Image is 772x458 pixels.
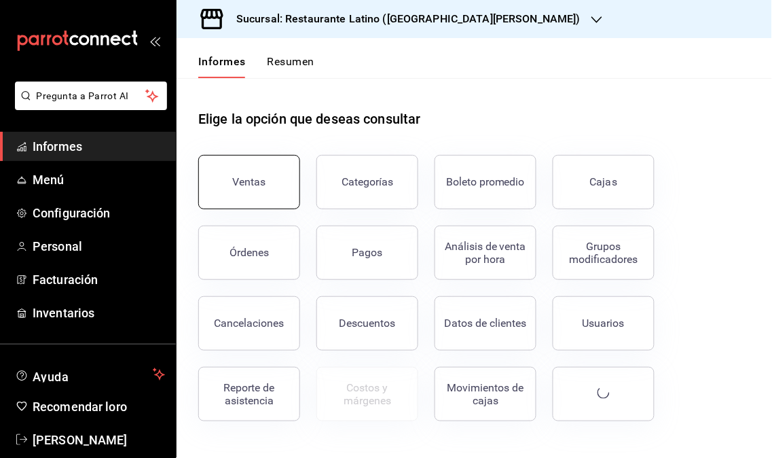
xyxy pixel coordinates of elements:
[570,240,638,266] font: Grupos modificadores
[553,296,655,351] button: Usuarios
[344,381,391,407] font: Costos y márgenes
[233,175,266,188] font: Ventas
[198,55,246,68] font: Informes
[33,173,65,187] font: Menú
[446,175,525,188] font: Boleto promedio
[33,433,128,447] font: [PERSON_NAME]
[435,226,536,280] button: Análisis de venta por hora
[342,175,393,188] font: Categorías
[198,367,300,421] button: Reporte de asistencia
[435,296,536,351] button: Datos de clientes
[33,370,69,384] font: Ayuda
[198,296,300,351] button: Cancelaciones
[590,175,618,188] font: Cajas
[149,35,160,46] button: abrir_cajón_menú
[339,317,396,330] font: Descuentos
[435,155,536,209] button: Boleto promedio
[553,155,655,209] a: Cajas
[435,367,536,421] button: Movimientos de cajas
[352,246,383,259] font: Pagos
[33,239,82,253] font: Personal
[215,317,284,330] font: Cancelaciones
[447,381,524,407] font: Movimientos de cajas
[316,226,418,280] button: Pagos
[198,54,314,78] div: pestañas de navegación
[33,206,111,220] font: Configuración
[445,317,527,330] font: Datos de clientes
[553,226,655,280] button: Grupos modificadores
[33,139,82,154] font: Informes
[224,381,275,407] font: Reporte de asistencia
[198,155,300,209] button: Ventas
[37,90,129,101] font: Pregunta a Parrot AI
[268,55,314,68] font: Resumen
[198,111,421,127] font: Elige la opción que deseas consultar
[316,155,418,209] button: Categorías
[583,317,625,330] font: Usuarios
[316,367,418,421] button: Contrata inventarios para ver este informe
[198,226,300,280] button: Órdenes
[33,272,98,287] font: Facturación
[316,296,418,351] button: Descuentos
[33,306,94,320] font: Inventarios
[229,246,269,259] font: Órdenes
[236,12,581,25] font: Sucursal: Restaurante Latino ([GEOGRAPHIC_DATA][PERSON_NAME])
[33,400,127,414] font: Recomendar loro
[10,99,167,113] a: Pregunta a Parrot AI
[15,82,167,110] button: Pregunta a Parrot AI
[445,240,526,266] font: Análisis de venta por hora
